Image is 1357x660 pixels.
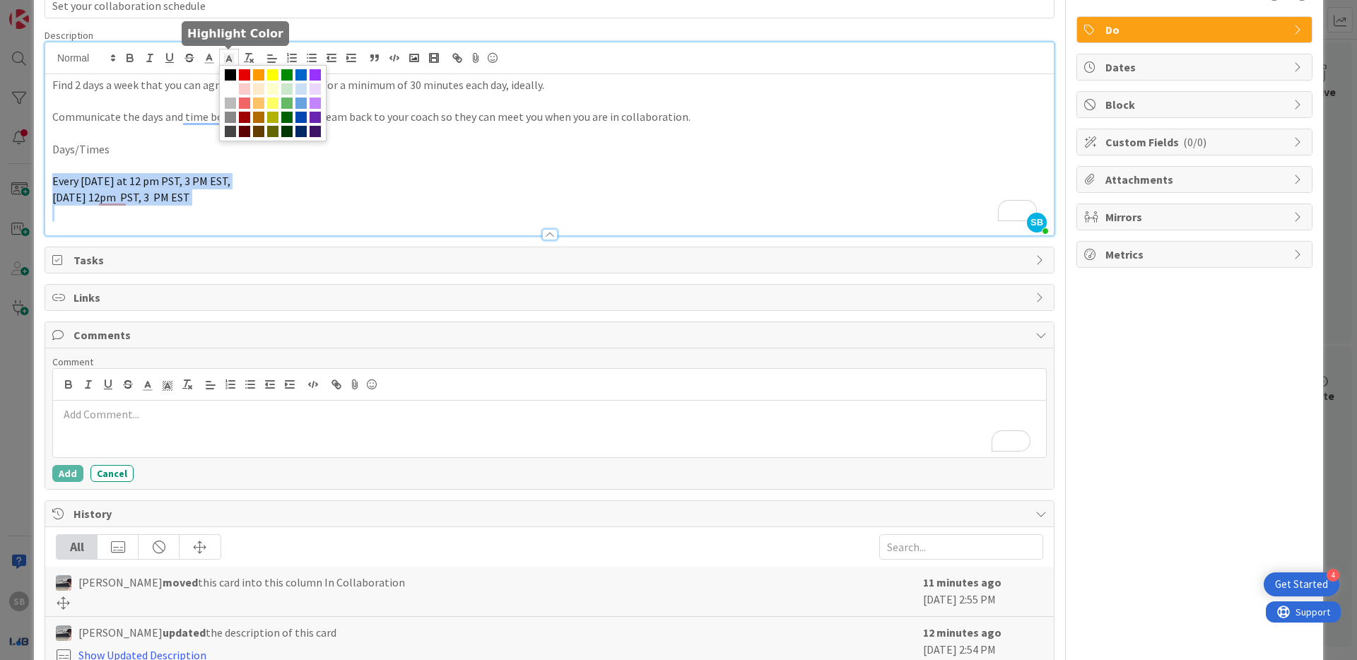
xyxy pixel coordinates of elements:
[1027,213,1047,232] span: SB
[78,574,405,591] span: [PERSON_NAME] this card into this column In Collaboration
[1105,134,1286,151] span: Custom Fields
[1183,135,1206,149] span: ( 0/0 )
[90,465,134,482] button: Cancel
[74,289,1028,306] span: Links
[1105,246,1286,263] span: Metrics
[1105,171,1286,188] span: Attachments
[56,625,71,641] img: jB
[30,2,64,19] span: Support
[52,355,93,368] span: Comment
[52,141,1047,158] p: Days/Times
[52,174,230,188] span: Every [DATE] at 12 pm PST, 3 PM EST,
[78,624,336,641] span: [PERSON_NAME] the description of this card
[923,625,1001,640] b: 12 minutes ago
[45,29,93,42] span: Description
[1275,577,1328,591] div: Get Started
[52,77,1047,93] p: Find 2 days a week that you can agree to meet as a team for a minimum of 30 minutes each day, ide...
[1105,21,1286,38] span: Do
[74,505,1028,522] span: History
[187,27,283,40] h5: Highlight Color
[923,574,1043,609] div: [DATE] 2:55 PM
[52,465,83,482] button: Add
[1105,208,1286,225] span: Mirrors
[74,252,1028,269] span: Tasks
[52,109,1047,125] p: Communicate the days and time box that work for your team back to your coach so they can meet you...
[1327,569,1339,582] div: 4
[52,190,190,204] span: [DATE] 12pm PST, 3 PM EST
[923,575,1001,589] b: 11 minutes ago
[56,575,71,591] img: jB
[45,74,1054,235] div: To enrich screen reader interactions, please activate Accessibility in Grammarly extension settings
[53,401,1046,457] div: To enrich screen reader interactions, please activate Accessibility in Grammarly extension settings
[57,535,98,559] div: All
[1105,59,1286,76] span: Dates
[1105,96,1286,113] span: Block
[1264,572,1339,596] div: Open Get Started checklist, remaining modules: 4
[74,326,1028,343] span: Comments
[163,625,206,640] b: updated
[879,534,1043,560] input: Search...
[163,575,198,589] b: moved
